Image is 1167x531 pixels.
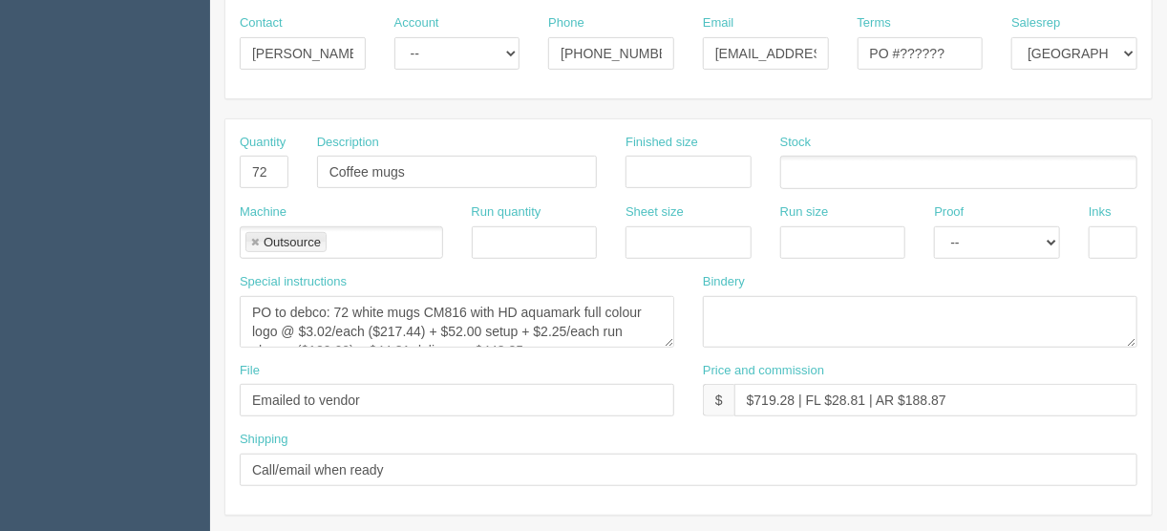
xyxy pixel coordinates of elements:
label: Special instructions [240,273,347,291]
label: Shipping [240,431,288,449]
label: Proof [934,203,964,222]
div: Outsource [264,236,321,248]
label: Bindery [703,273,745,291]
label: Price and commission [703,362,824,380]
label: Terms [858,14,891,32]
label: Run quantity [472,203,541,222]
div: $ [703,384,734,416]
label: Contact [240,14,283,32]
label: File [240,362,260,380]
label: Stock [780,134,812,152]
label: Salesrep [1011,14,1060,32]
label: Account [394,14,439,32]
textarea: PO to debco: 72 white mugs CM816 with HD aquamark full colour logo @ $3.02/each ($217.44) + $52.0... [240,296,674,348]
label: Run size [780,203,829,222]
label: Inks [1089,203,1112,222]
label: Quantity [240,134,286,152]
label: Finished size [626,134,698,152]
label: Email [703,14,734,32]
label: Machine [240,203,286,222]
label: Phone [548,14,584,32]
label: Description [317,134,379,152]
label: Sheet size [626,203,684,222]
